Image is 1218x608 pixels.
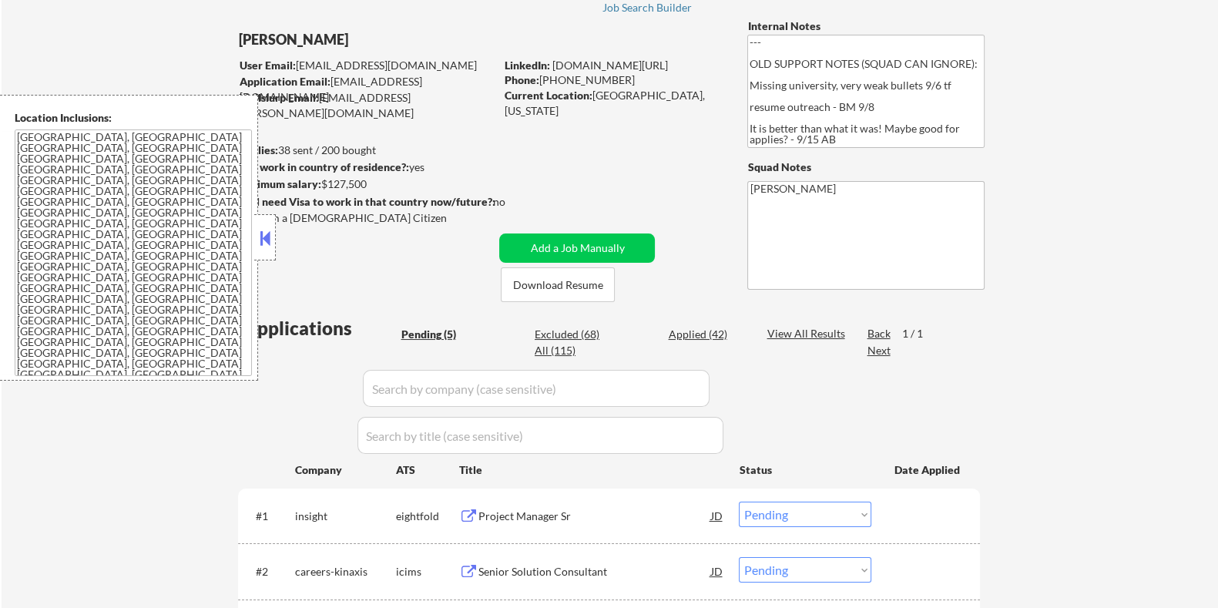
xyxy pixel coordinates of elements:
div: insight [294,509,395,524]
div: #2 [255,564,282,579]
div: Company [294,462,395,478]
div: Location Inclusions: [15,110,252,126]
div: Back [867,326,891,341]
strong: Current Location: [504,89,592,102]
input: Search by title (case sensitive) [357,417,723,454]
div: Next [867,343,891,358]
strong: Phone: [504,73,539,86]
div: careers-kinaxis [294,564,395,579]
button: Download Resume [501,267,615,302]
input: Search by company (case sensitive) [363,370,710,407]
strong: Will need Visa to work in that country now/future?: [238,195,495,208]
div: Excluded (68) [535,327,612,342]
div: eightfold [395,509,458,524]
div: icims [395,564,458,579]
div: Yes, I am a [DEMOGRAPHIC_DATA] Citizen [238,210,498,226]
strong: Minimum salary: [237,177,320,190]
div: Applied (42) [668,327,745,342]
div: Job Search Builder [602,2,693,13]
div: #1 [255,509,282,524]
div: Title [458,462,724,478]
div: All (115) [535,343,612,358]
div: Project Manager Sr [478,509,710,524]
button: Add a Job Manually [499,233,655,263]
strong: Mailslurp Email: [238,91,318,104]
div: ATS [395,462,458,478]
div: View All Results [767,326,849,341]
div: JD [709,557,724,585]
div: Senior Solution Consultant [478,564,710,579]
div: Pending (5) [401,327,478,342]
div: $127,500 [237,176,494,192]
strong: LinkedIn: [504,59,549,72]
strong: Can work in country of residence?: [237,160,408,173]
div: 38 sent / 200 bought [237,143,494,158]
strong: User Email: [239,59,295,72]
div: Date Applied [894,462,961,478]
div: Status [739,455,871,483]
div: [EMAIL_ADDRESS][DOMAIN_NAME] [239,74,494,104]
div: [EMAIL_ADDRESS][PERSON_NAME][DOMAIN_NAME] [238,90,494,120]
div: no [492,194,536,210]
a: Job Search Builder [602,2,693,17]
div: 1 / 1 [901,326,937,341]
div: Applications [243,319,395,338]
div: [PHONE_NUMBER] [504,72,722,88]
div: yes [237,160,489,175]
strong: Application Email: [239,75,330,88]
div: [PERSON_NAME] [238,30,555,49]
div: Internal Notes [747,18,985,34]
div: Squad Notes [747,160,985,175]
div: [GEOGRAPHIC_DATA], [US_STATE] [504,88,722,118]
div: JD [709,502,724,529]
a: [DOMAIN_NAME][URL] [552,59,667,72]
div: [EMAIL_ADDRESS][DOMAIN_NAME] [239,58,494,73]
